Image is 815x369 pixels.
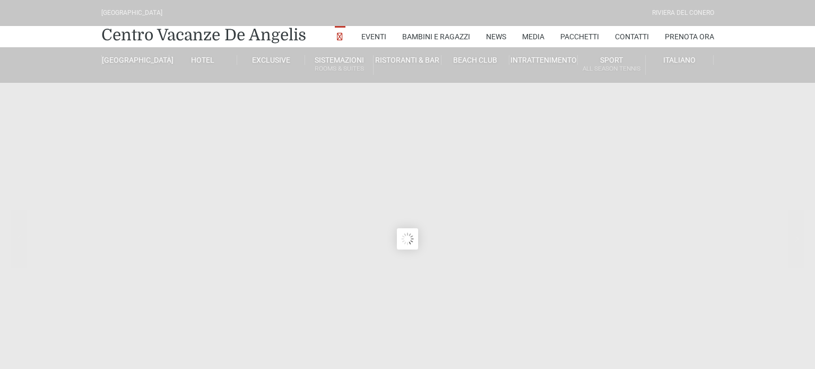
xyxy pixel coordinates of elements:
[101,55,169,65] a: [GEOGRAPHIC_DATA]
[361,26,386,47] a: Eventi
[374,55,441,65] a: Ristoranti & Bar
[402,26,470,47] a: Bambini e Ragazzi
[578,64,645,74] small: All Season Tennis
[486,26,506,47] a: News
[522,26,544,47] a: Media
[169,55,237,65] a: Hotel
[305,55,373,75] a: SistemazioniRooms & Suites
[578,55,646,75] a: SportAll Season Tennis
[665,26,714,47] a: Prenota Ora
[560,26,599,47] a: Pacchetti
[663,56,696,64] span: Italiano
[441,55,509,65] a: Beach Club
[615,26,649,47] a: Contatti
[652,8,714,18] div: Riviera Del Conero
[646,55,714,65] a: Italiano
[305,64,372,74] small: Rooms & Suites
[101,24,306,46] a: Centro Vacanze De Angelis
[237,55,305,65] a: Exclusive
[101,8,162,18] div: [GEOGRAPHIC_DATA]
[509,55,577,65] a: Intrattenimento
